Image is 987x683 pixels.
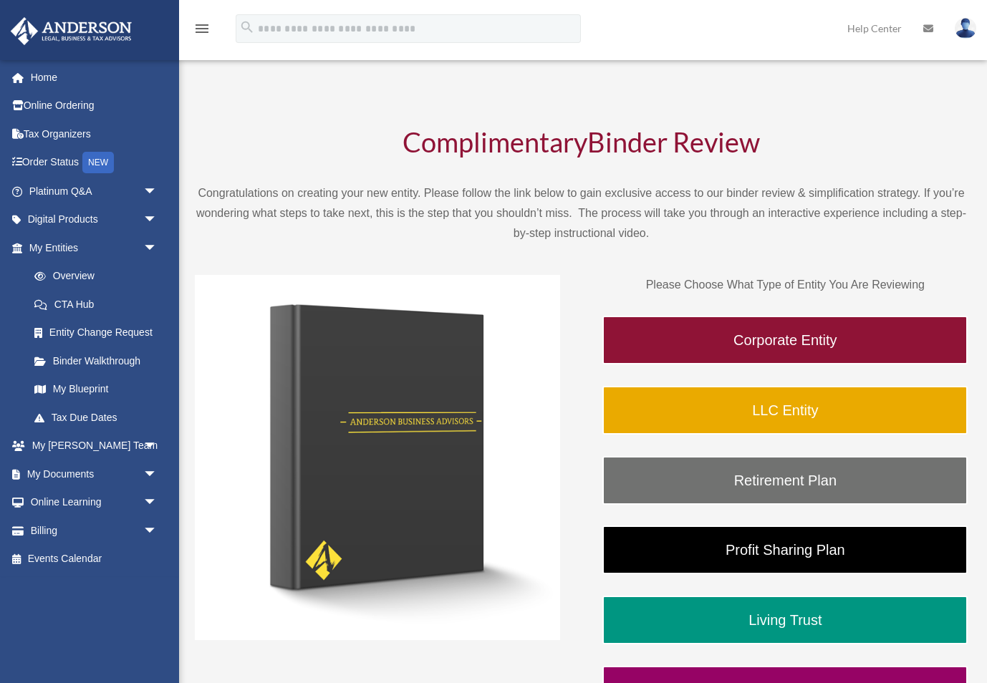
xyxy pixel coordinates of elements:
[602,456,968,505] a: Retirement Plan
[10,488,179,517] a: Online Learningarrow_drop_down
[10,120,179,148] a: Tax Organizers
[20,403,179,432] a: Tax Due Dates
[10,63,179,92] a: Home
[193,20,211,37] i: menu
[143,516,172,546] span: arrow_drop_down
[10,233,179,262] a: My Entitiesarrow_drop_down
[602,275,968,295] p: Please Choose What Type of Entity You Are Reviewing
[20,347,172,375] a: Binder Walkthrough
[587,125,760,158] span: Binder Review
[10,148,179,178] a: Order StatusNEW
[239,19,255,35] i: search
[602,316,968,364] a: Corporate Entity
[20,262,179,291] a: Overview
[143,460,172,489] span: arrow_drop_down
[193,25,211,37] a: menu
[20,375,179,404] a: My Blueprint
[20,319,179,347] a: Entity Change Request
[10,205,179,234] a: Digital Productsarrow_drop_down
[403,125,587,158] span: Complimentary
[10,545,179,573] a: Events Calendar
[143,432,172,461] span: arrow_drop_down
[143,177,172,206] span: arrow_drop_down
[10,460,179,488] a: My Documentsarrow_drop_down
[195,183,968,243] p: Congratulations on creating your new entity. Please follow the link below to gain exclusive acces...
[143,233,172,263] span: arrow_drop_down
[143,205,172,235] span: arrow_drop_down
[10,432,179,460] a: My [PERSON_NAME] Teamarrow_drop_down
[602,525,968,574] a: Profit Sharing Plan
[6,17,136,45] img: Anderson Advisors Platinum Portal
[955,18,976,39] img: User Pic
[10,516,179,545] a: Billingarrow_drop_down
[82,152,114,173] div: NEW
[10,92,179,120] a: Online Ordering
[143,488,172,518] span: arrow_drop_down
[10,177,179,205] a: Platinum Q&Aarrow_drop_down
[20,290,179,319] a: CTA Hub
[602,386,968,435] a: LLC Entity
[602,596,968,644] a: Living Trust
